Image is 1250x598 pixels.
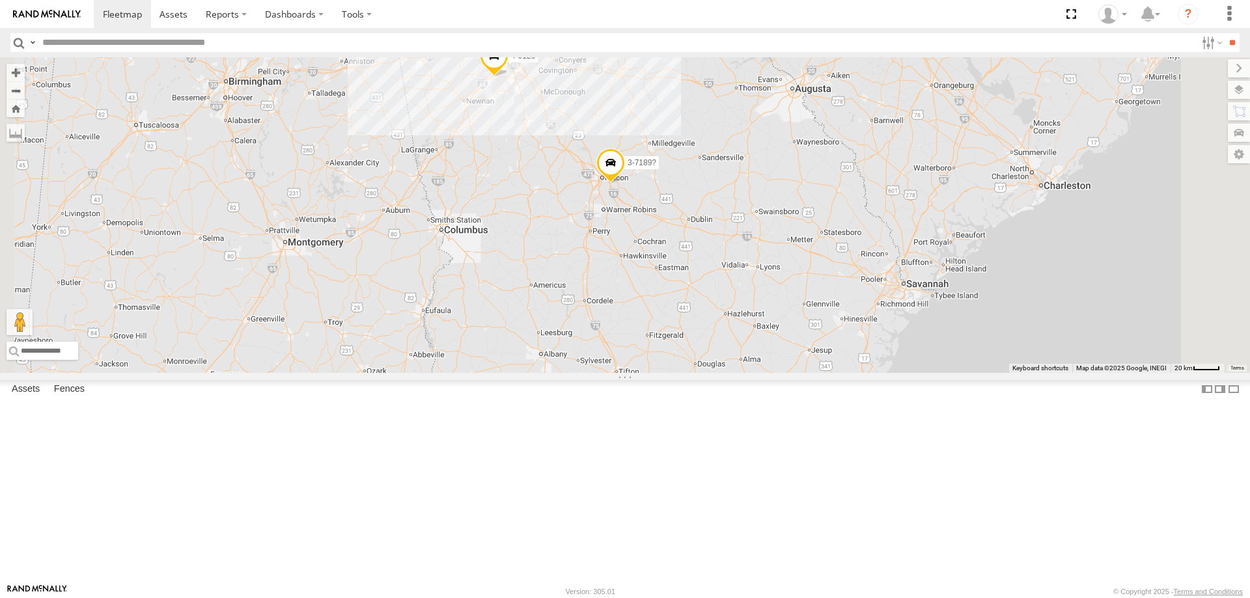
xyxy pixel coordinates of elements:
button: Zoom out [7,81,25,100]
button: Drag Pegman onto the map to open Street View [7,309,33,335]
label: Dock Summary Table to the Left [1201,380,1214,399]
a: Terms and Conditions [1174,588,1243,595]
label: Search Query [27,33,38,52]
label: Dock Summary Table to the Right [1214,380,1227,399]
label: Map Settings [1228,145,1250,163]
label: Hide Summary Table [1227,380,1240,399]
div: Version: 305.01 [566,588,615,595]
label: Fences [48,380,91,398]
button: Keyboard shortcuts [1012,364,1068,373]
label: Measure [7,124,25,142]
button: Zoom Home [7,100,25,117]
span: 20 km [1174,364,1193,372]
a: Visit our Website [7,585,67,598]
a: Terms [1230,366,1244,371]
i: ? [1178,4,1199,25]
div: calvin xun [1094,5,1132,24]
span: 4-0126 [511,51,535,60]
button: Map Scale: 20 km per 38 pixels [1171,364,1224,373]
img: rand-logo.svg [13,10,81,19]
label: Search Filter Options [1197,33,1225,52]
button: Zoom in [7,64,25,81]
label: Assets [5,380,46,398]
span: 3-7189? [628,158,656,167]
div: © Copyright 2025 - [1113,588,1243,595]
span: Map data ©2025 Google, INEGI [1076,364,1167,372]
